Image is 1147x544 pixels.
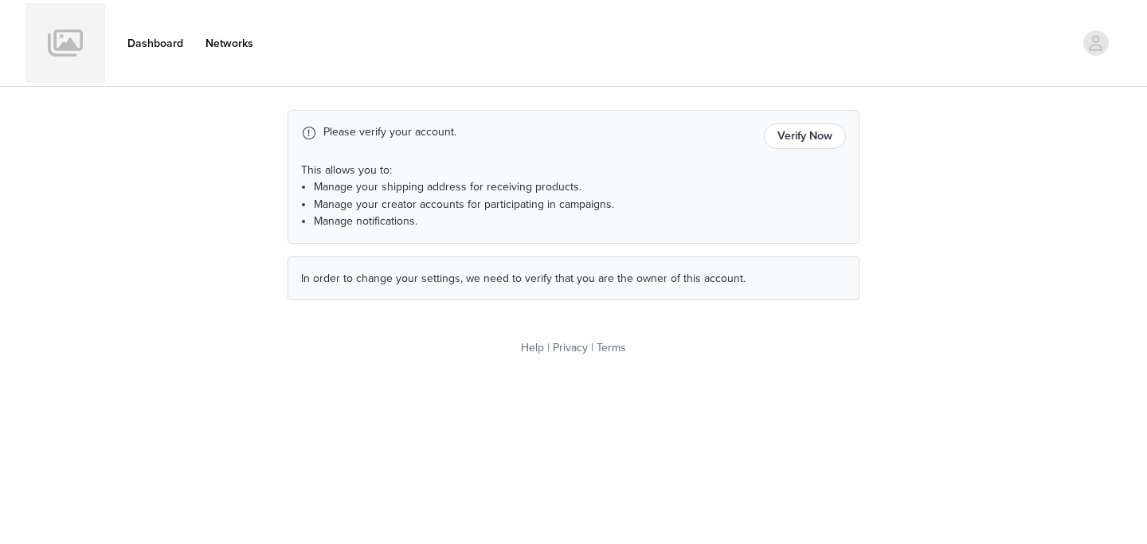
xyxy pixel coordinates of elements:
span: In order to change your settings, we need to verify that you are the owner of this account. [301,272,746,285]
a: Terms [597,341,626,354]
a: Privacy [553,341,588,354]
p: Please verify your account. [323,123,757,140]
a: Dashboard [118,25,193,61]
span: | [591,341,593,354]
a: Networks [196,25,263,61]
div: avatar [1088,30,1103,56]
span: Manage your shipping address for receiving products. [314,180,581,194]
p: This allows you to: [301,162,846,178]
a: Help [521,341,544,354]
span: | [547,341,550,354]
span: Manage your creator accounts for participating in campaigns. [314,198,614,211]
button: Verify Now [764,123,846,149]
span: Manage notifications. [314,214,417,228]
